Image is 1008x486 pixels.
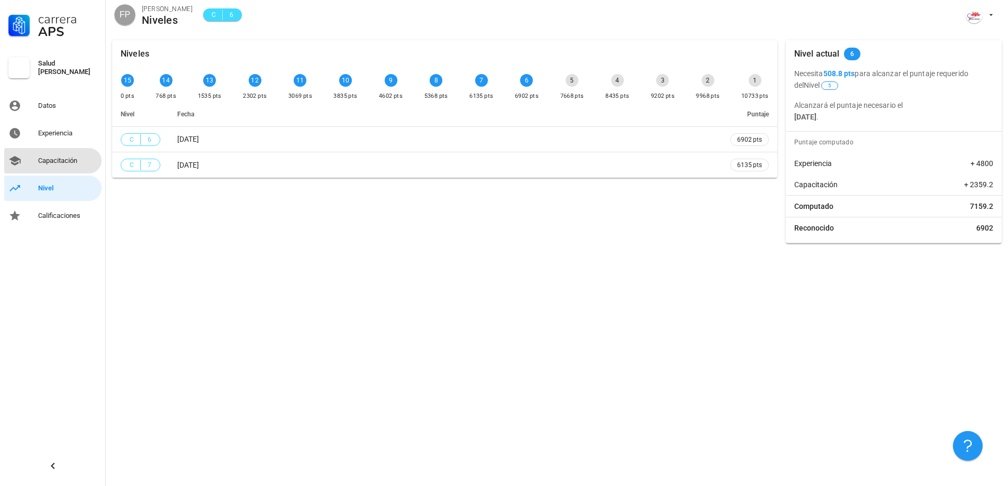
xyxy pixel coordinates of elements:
span: 6135 pts [737,160,762,170]
div: 14 [160,74,172,87]
div: 1535 pts [198,91,222,102]
div: 5 [566,74,578,87]
div: APS [38,25,97,38]
div: 7668 pts [560,91,584,102]
div: 2302 pts [243,91,267,102]
div: 6 [520,74,533,87]
div: [PERSON_NAME] [142,4,193,14]
div: Nivel actual [794,40,840,68]
div: 6902 pts [515,91,539,102]
div: 12 [249,74,261,87]
span: 6 [227,10,235,20]
div: Carrera [38,13,97,25]
div: 6135 pts [469,91,493,102]
div: Nivel [38,184,97,192]
div: 5368 pts [424,91,448,102]
div: 9202 pts [651,91,675,102]
div: 1 [749,74,761,87]
th: Puntaje [722,102,777,127]
span: 7 [145,160,153,170]
div: 10733 pts [741,91,769,102]
div: 3069 pts [288,91,312,102]
a: Experiencia [4,121,102,146]
div: 2 [702,74,714,87]
div: Salud [PERSON_NAME] [38,59,97,76]
span: Puntaje [747,111,769,118]
div: Niveles [142,14,193,26]
span: Nivel [121,111,134,118]
p: Alcanzará el puntaje necesario el . [794,99,993,123]
div: avatar [966,6,983,23]
a: Nivel [4,176,102,201]
div: 3 [656,74,669,87]
a: Capacitación [4,148,102,173]
div: 13 [203,74,216,87]
div: 8435 pts [605,91,629,102]
div: 7 [475,74,488,87]
div: 3835 pts [333,91,357,102]
span: [DATE] [177,135,199,143]
div: 9968 pts [696,91,720,102]
span: Experiencia [794,158,832,169]
th: Fecha [169,102,722,127]
div: Puntaje computado [790,132,1002,153]
p: Necesita para alcanzar el puntaje requerido del [794,68,993,91]
span: 6902 pts [737,134,762,145]
div: Experiencia [38,129,97,137]
div: 8 [430,74,442,87]
span: + 4800 [970,158,993,169]
div: 4 [611,74,624,87]
span: + 2359.2 [964,179,993,190]
a: Datos [4,93,102,118]
span: C [128,160,136,170]
a: Calificaciones [4,203,102,228]
span: 7159.2 [970,201,993,212]
span: Nivel [804,81,839,89]
span: Capacitación [794,179,838,190]
span: C [128,134,136,145]
div: 9 [385,74,397,87]
span: 6902 [976,223,993,233]
b: 508.8 pts [823,69,855,78]
span: Computado [794,201,833,212]
span: 5 [828,82,831,89]
div: Datos [38,102,97,110]
span: Fecha [177,111,194,118]
div: Capacitación [38,157,97,165]
div: 4602 pts [379,91,403,102]
div: 11 [294,74,306,87]
th: Nivel [112,102,169,127]
div: avatar [114,4,135,25]
span: 6 [145,134,153,145]
div: 768 pts [156,91,176,102]
span: Reconocido [794,223,834,233]
span: C [210,10,218,20]
div: 0 pts [121,91,134,102]
div: 10 [339,74,352,87]
b: [DATE] [794,113,817,121]
span: [DATE] [177,161,199,169]
span: FP [120,4,130,25]
div: Niveles [121,40,149,68]
div: Calificaciones [38,212,97,220]
div: 15 [121,74,134,87]
span: 6 [850,48,854,60]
